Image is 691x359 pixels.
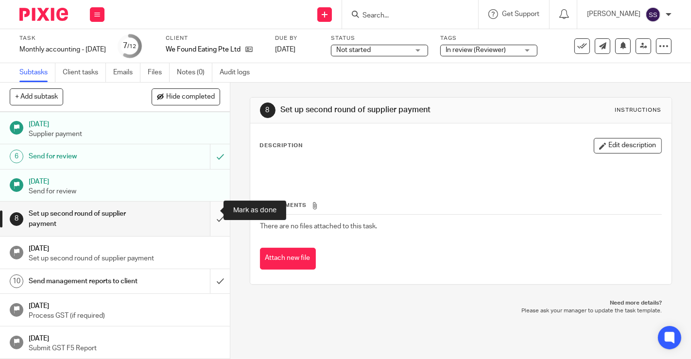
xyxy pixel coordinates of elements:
p: Need more details? [259,299,662,307]
input: Search [362,12,449,20]
p: Process GST (if required) [29,311,220,321]
label: Tags [440,34,537,42]
div: Instructions [615,106,662,114]
img: Pixie [19,8,68,21]
a: Client tasks [63,63,106,82]
h1: [DATE] [29,241,220,254]
span: Hide completed [166,93,215,101]
label: Task [19,34,106,42]
span: Not started [336,47,371,53]
span: There are no files attached to this task. [260,223,378,230]
button: + Add subtask [10,88,63,105]
span: Get Support [502,11,539,17]
a: Subtasks [19,63,55,82]
span: In review (Reviewer) [446,47,506,53]
h1: Send management reports to client [29,274,143,289]
h1: [DATE] [29,299,220,311]
span: Attachments [260,203,307,208]
div: 6 [10,150,23,163]
button: Edit description [594,138,662,154]
p: Submit GST F5 Report [29,343,220,353]
a: Notes (0) [177,63,212,82]
a: Audit logs [220,63,257,82]
p: [PERSON_NAME] [587,9,640,19]
p: Set up second round of supplier payment [29,254,220,263]
small: /12 [128,44,137,49]
img: svg%3E [645,7,661,22]
p: Description [260,142,303,150]
div: 8 [260,103,276,118]
div: 10 [10,274,23,288]
p: Send for review [29,187,220,196]
h1: Send for review [29,149,143,164]
a: Files [148,63,170,82]
div: Monthly accounting - [DATE] [19,45,106,54]
label: Due by [275,34,319,42]
button: Hide completed [152,88,220,105]
span: [DATE] [275,46,295,53]
h1: [DATE] [29,174,220,187]
a: Emails [113,63,140,82]
h1: [DATE] [29,117,220,129]
label: Client [166,34,263,42]
p: Please ask your manager to update the task template. [259,307,662,315]
p: Supplier payment [29,129,220,139]
div: Monthly accounting - Jul&#39;25 [19,45,106,54]
div: 8 [10,212,23,226]
p: We Found Eating Pte Ltd [166,45,241,54]
div: 7 [123,40,137,51]
h1: Set up second round of supplier payment [280,105,482,115]
h1: Set up second round of supplier payment [29,206,143,231]
label: Status [331,34,428,42]
button: Attach new file [260,248,316,270]
h1: [DATE] [29,331,220,343]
